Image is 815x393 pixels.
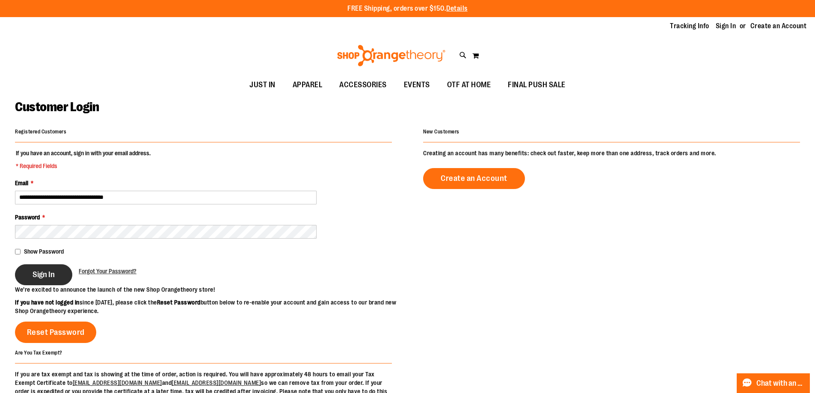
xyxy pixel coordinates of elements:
span: FINAL PUSH SALE [508,75,566,95]
a: EVENTS [395,75,439,95]
span: Sign In [33,270,55,279]
a: Reset Password [15,322,96,343]
span: Customer Login [15,100,99,114]
strong: Reset Password [157,299,201,306]
span: Password [15,214,40,221]
span: ACCESSORIES [339,75,387,95]
a: Create an Account [750,21,807,31]
span: APPAREL [293,75,323,95]
p: since [DATE], please click the button below to re-enable your account and gain access to our bran... [15,298,408,315]
span: JUST IN [249,75,276,95]
a: APPAREL [284,75,331,95]
span: EVENTS [404,75,430,95]
legend: If you have an account, sign in with your email address. [15,149,151,170]
button: Sign In [15,264,72,285]
span: Forgot Your Password? [79,268,136,275]
p: FREE Shipping, orders over $150. [347,4,468,14]
p: Creating an account has many benefits: check out faster, keep more than one address, track orders... [423,149,800,157]
a: Tracking Info [670,21,709,31]
a: JUST IN [241,75,284,95]
strong: Registered Customers [15,129,66,135]
a: OTF AT HOME [439,75,500,95]
p: We’re excited to announce the launch of the new Shop Orangetheory store! [15,285,408,294]
strong: New Customers [423,129,459,135]
span: Create an Account [441,174,507,183]
span: OTF AT HOME [447,75,491,95]
a: [EMAIL_ADDRESS][DOMAIN_NAME] [73,379,162,386]
strong: If you have not logged in [15,299,80,306]
span: Reset Password [27,328,85,337]
a: FINAL PUSH SALE [499,75,574,95]
a: ACCESSORIES [331,75,395,95]
span: Show Password [24,248,64,255]
a: Create an Account [423,168,525,189]
span: Email [15,180,28,186]
button: Chat with an Expert [737,373,810,393]
span: Chat with an Expert [756,379,805,387]
a: Details [446,5,468,12]
img: Shop Orangetheory [336,45,447,66]
a: [EMAIL_ADDRESS][DOMAIN_NAME] [172,379,261,386]
a: Forgot Your Password? [79,267,136,275]
strong: Are You Tax Exempt? [15,349,62,355]
span: * Required Fields [16,162,151,170]
a: Sign In [716,21,736,31]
